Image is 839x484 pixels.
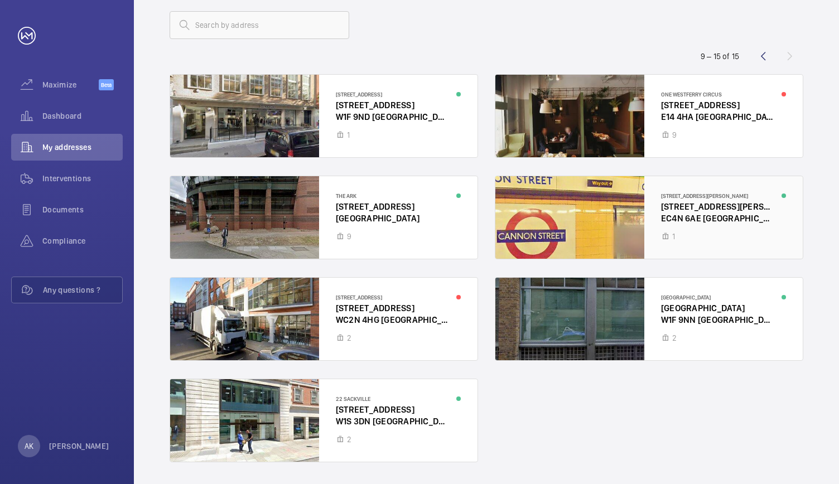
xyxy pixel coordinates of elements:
[42,173,123,184] span: Interventions
[25,441,33,452] p: AK
[701,51,739,62] div: 9 – 15 of 15
[42,142,123,153] span: My addresses
[42,110,123,122] span: Dashboard
[43,284,122,296] span: Any questions ?
[49,441,109,452] p: [PERSON_NAME]
[42,204,123,215] span: Documents
[170,11,349,39] input: Search by address
[42,79,99,90] span: Maximize
[42,235,123,246] span: Compliance
[99,79,114,90] span: Beta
